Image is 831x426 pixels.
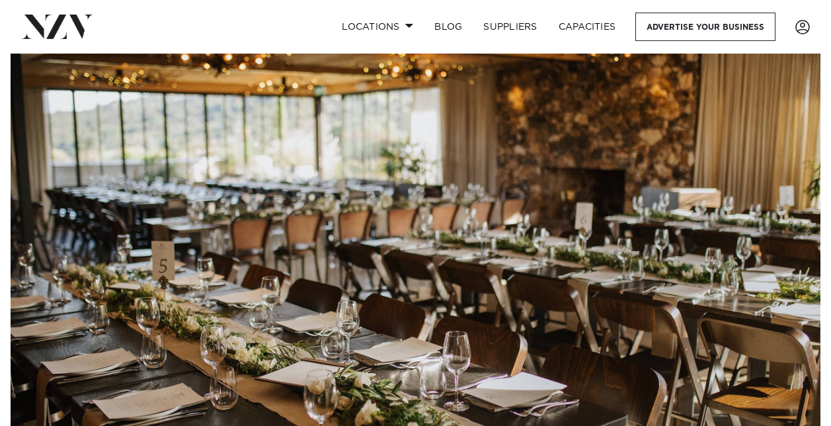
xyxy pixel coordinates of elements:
a: Advertise your business [635,13,775,41]
a: Locations [331,13,424,41]
a: Capacities [548,13,627,41]
a: BLOG [424,13,473,41]
a: SUPPLIERS [473,13,547,41]
img: nzv-logo.png [21,15,93,38]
